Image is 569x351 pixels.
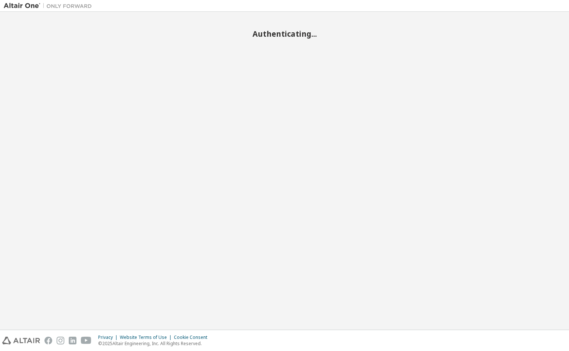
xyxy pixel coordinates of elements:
img: youtube.svg [81,337,92,344]
img: Altair One [4,2,96,10]
img: altair_logo.svg [2,337,40,344]
div: Cookie Consent [174,334,212,340]
h2: Authenticating... [4,29,565,39]
img: linkedin.svg [69,337,76,344]
p: © 2025 Altair Engineering, Inc. All Rights Reserved. [98,340,212,347]
div: Website Terms of Use [120,334,174,340]
img: instagram.svg [57,337,64,344]
div: Privacy [98,334,120,340]
img: facebook.svg [44,337,52,344]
